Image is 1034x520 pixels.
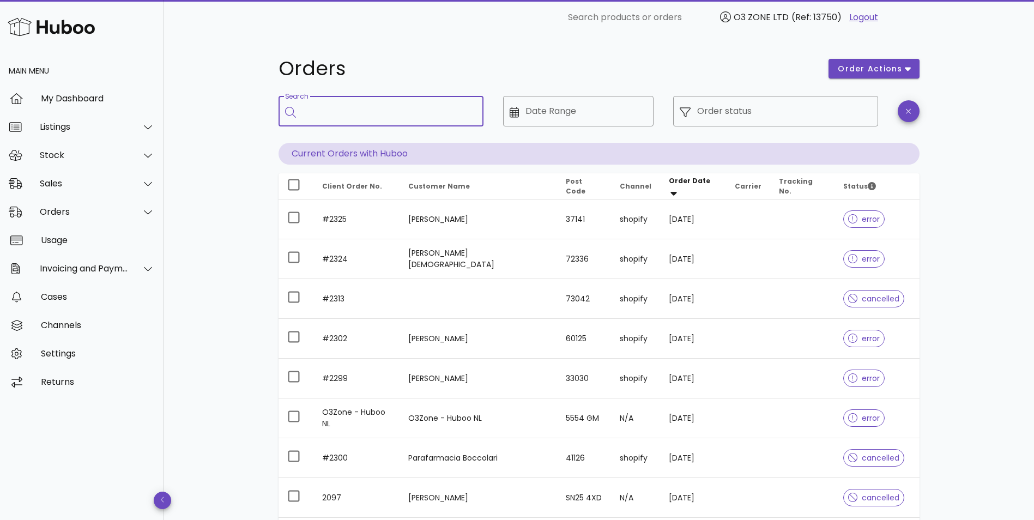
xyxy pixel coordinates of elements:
div: Cases [41,292,155,302]
span: cancelled [848,454,900,462]
td: shopify [611,199,660,239]
td: [DATE] [660,279,726,319]
span: Tracking No. [779,177,813,196]
td: [PERSON_NAME] [400,199,557,239]
span: Customer Name [408,182,470,191]
a: Logout [849,11,878,24]
td: 37141 [557,199,610,239]
td: 60125 [557,319,610,359]
th: Order Date: Sorted descending. Activate to remove sorting. [660,173,726,199]
span: order actions [837,63,903,75]
span: error [848,215,880,223]
td: [DATE] [660,239,726,279]
p: Current Orders with Huboo [279,143,920,165]
td: [PERSON_NAME][DEMOGRAPHIC_DATA] [400,239,557,279]
span: (Ref: 13750) [791,11,842,23]
h1: Orders [279,59,816,78]
span: Post Code [566,177,585,196]
td: [DATE] [660,199,726,239]
span: error [848,335,880,342]
th: Post Code [557,173,610,199]
td: [DATE] [660,359,726,398]
span: Carrier [735,182,761,191]
td: 41126 [557,438,610,478]
th: Status [835,173,920,199]
div: Listings [40,122,129,132]
th: Channel [611,173,660,199]
img: Huboo Logo [8,15,95,39]
span: Client Order No. [322,182,382,191]
td: #2313 [313,279,400,319]
span: error [848,255,880,263]
th: Carrier [726,173,770,199]
td: #2300 [313,438,400,478]
div: Invoicing and Payments [40,263,129,274]
span: cancelled [848,494,900,501]
td: 73042 [557,279,610,319]
td: #2299 [313,359,400,398]
td: [DATE] [660,478,726,518]
td: #2324 [313,239,400,279]
td: #2325 [313,199,400,239]
div: Stock [40,150,129,160]
div: Settings [41,348,155,359]
th: Tracking No. [770,173,834,199]
span: O3 ZONE LTD [734,11,789,23]
div: Sales [40,178,129,189]
td: N/A [611,398,660,438]
td: 2097 [313,478,400,518]
div: My Dashboard [41,93,155,104]
td: [PERSON_NAME] [400,319,557,359]
td: SN25 4XD [557,478,610,518]
td: O3Zone - Huboo NL [400,398,557,438]
td: [DATE] [660,398,726,438]
div: Orders [40,207,129,217]
td: 5554 GM [557,398,610,438]
th: Client Order No. [313,173,400,199]
span: error [848,414,880,422]
td: shopify [611,319,660,359]
span: error [848,374,880,382]
td: #2302 [313,319,400,359]
div: Usage [41,235,155,245]
td: O3Zone - Huboo NL [313,398,400,438]
span: cancelled [848,295,900,303]
span: Order Date [669,176,710,185]
button: order actions [829,59,919,78]
td: [PERSON_NAME] [400,478,557,518]
span: Channel [620,182,651,191]
td: shopify [611,359,660,398]
div: Channels [41,320,155,330]
td: Parafarmacia Boccolari [400,438,557,478]
td: 72336 [557,239,610,279]
td: [PERSON_NAME] [400,359,557,398]
td: [DATE] [660,319,726,359]
label: Search [285,93,308,101]
td: N/A [611,478,660,518]
td: shopify [611,438,660,478]
td: shopify [611,239,660,279]
td: 33030 [557,359,610,398]
td: shopify [611,279,660,319]
td: [DATE] [660,438,726,478]
span: Status [843,182,876,191]
div: Returns [41,377,155,387]
th: Customer Name [400,173,557,199]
